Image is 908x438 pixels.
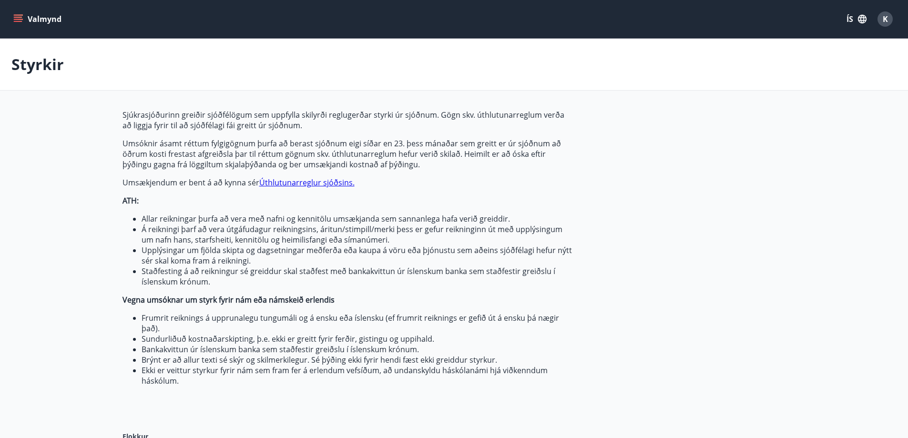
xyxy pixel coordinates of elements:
p: Umsækjendum er bent á að kynna sér [122,177,572,188]
strong: Vegna umsóknar um styrk fyrir nám eða námskeið erlendis [122,295,335,305]
li: Brýnt er að allur texti sé skýr og skilmerkilegur. Sé þýðing ekki fyrir hendi fæst ekki greiddur ... [142,355,572,365]
span: K [883,14,888,24]
p: Sjúkrasjóðurinn greiðir sjóðfélögum sem uppfylla skilyrði reglugerðar styrki úr sjóðnum. Gögn skv... [122,110,572,131]
button: menu [11,10,65,28]
button: K [874,8,897,31]
p: Styrkir [11,54,64,75]
li: Bankakvittun úr íslenskum banka sem staðfestir greiðslu í íslenskum krónum. [142,344,572,355]
li: Frumrit reiknings á upprunalegu tungumáli og á ensku eða íslensku (ef frumrit reiknings er gefið ... [142,313,572,334]
li: Ekki er veittur styrkur fyrir nám sem fram fer á erlendum vefsíðum, að undanskyldu háskólanámi hj... [142,365,572,386]
li: Staðfesting á að reikningur sé greiddur skal staðfest með bankakvittun úr íslenskum banka sem sta... [142,266,572,287]
li: Á reikningi þarf að vera útgáfudagur reikningsins, áritun/stimpill/merki þess er gefur reikningin... [142,224,572,245]
li: Allar reikningar þurfa að vera með nafni og kennitölu umsækjanda sem sannanlega hafa verið greiddir. [142,214,572,224]
strong: ATH: [122,195,139,206]
li: Upplýsingar um fjölda skipta og dagsetningar meðferða eða kaupa á vöru eða þjónustu sem aðeins sj... [142,245,572,266]
li: Sundurliðuð kostnaðarskipting, þ.e. ekki er greitt fyrir ferðir, gistingu og uppihald. [142,334,572,344]
a: Úthlutunarreglur sjóðsins. [259,177,355,188]
p: Umsóknir ásamt réttum fylgigögnum þurfa að berast sjóðnum eigi síðar en 23. þess mánaðar sem grei... [122,138,572,170]
button: ÍS [841,10,872,28]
